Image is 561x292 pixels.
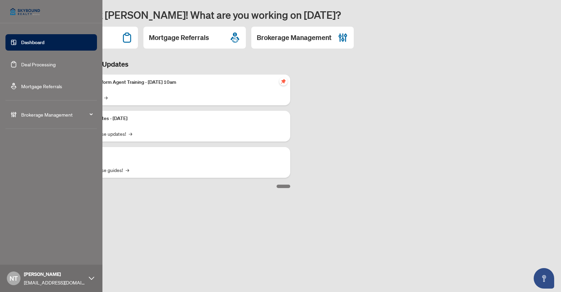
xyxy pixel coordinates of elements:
[21,83,62,89] a: Mortgage Referrals
[129,130,132,137] span: →
[126,166,129,174] span: →
[36,8,553,21] h1: Welcome back [PERSON_NAME]! What are you working on [DATE]?
[5,3,45,20] img: logo
[21,39,44,45] a: Dashboard
[36,59,290,69] h3: Brokerage & Industry Updates
[21,61,56,67] a: Deal Processing
[104,94,108,101] span: →
[72,79,285,86] p: myAbode Platform Agent Training - [DATE] 10am
[257,33,332,42] h2: Brokerage Management
[21,111,92,118] span: Brokerage Management
[72,151,285,159] p: Self-Help
[24,279,85,286] span: [EMAIL_ADDRESS][DOMAIN_NAME]
[534,268,554,289] button: Open asap
[149,33,209,42] h2: Mortgage Referrals
[24,270,85,278] span: [PERSON_NAME]
[10,274,18,283] span: NT
[72,115,285,122] p: Platform Updates - [DATE]
[279,77,287,85] span: pushpin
